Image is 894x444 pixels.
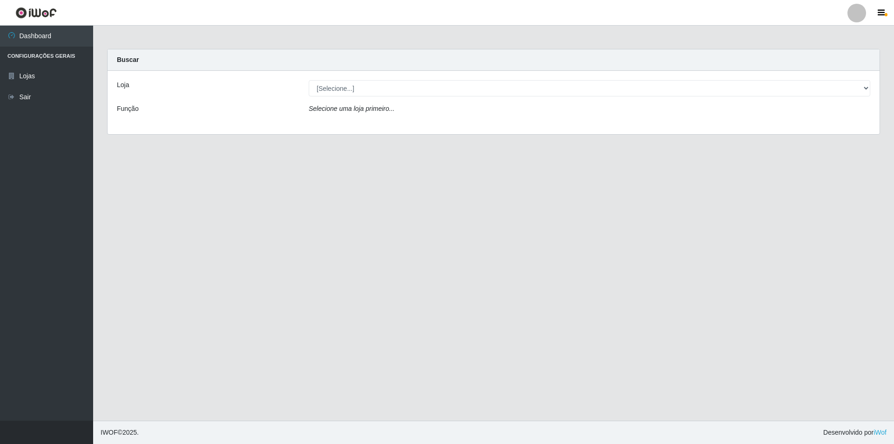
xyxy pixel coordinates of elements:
i: Selecione uma loja primeiro... [309,105,394,112]
span: IWOF [101,429,118,436]
img: CoreUI Logo [15,7,57,19]
strong: Buscar [117,56,139,63]
a: iWof [874,429,887,436]
label: Função [117,104,139,114]
span: © 2025 . [101,428,139,437]
span: Desenvolvido por [823,428,887,437]
label: Loja [117,80,129,90]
